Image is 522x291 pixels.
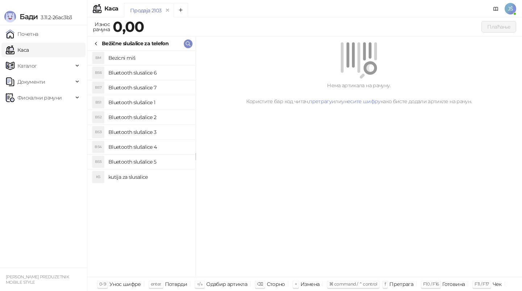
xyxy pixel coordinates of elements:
[505,3,516,14] span: JŠ
[206,279,247,289] div: Одабир артикла
[6,27,38,41] a: Почетна
[204,81,513,105] div: Нема артикала на рачуну. Користите бар код читач, или како бисте додали артикле на рачун.
[17,59,37,73] span: Каталог
[4,11,16,22] img: Logo
[130,7,161,14] div: Продаја 2103
[6,274,69,285] small: [PERSON_NAME] PREDUZETNIK MOBILE STYLE
[91,20,111,34] div: Износ рачуна
[38,14,72,21] span: 3.11.2-26ac3b3
[257,281,263,287] span: ⌫
[87,51,195,277] div: grid
[92,141,104,153] div: BS4
[475,281,489,287] span: F11 / F17
[481,21,516,33] button: Плаћање
[442,279,465,289] div: Готовина
[108,171,190,183] h4: kutija za slusalice
[389,279,413,289] div: Претрага
[6,43,29,57] a: Каса
[92,97,104,108] div: BS1
[92,171,104,183] div: KS
[493,279,502,289] div: Чек
[423,281,439,287] span: F10 / F16
[92,156,104,168] div: BS5
[108,97,190,108] h4: Bluetooth slušalice 1
[108,111,190,123] h4: Bluetooth slušalice 2
[309,98,332,105] a: претрагу
[104,6,118,12] div: Каса
[267,279,285,289] div: Сторно
[163,7,172,13] button: remove
[17,75,45,89] span: Документи
[174,3,188,17] button: Add tab
[92,52,104,64] div: BM
[108,126,190,138] h4: Bluetooth slušalice 3
[490,3,502,14] a: Документација
[108,156,190,168] h4: Bluetooth slušalice 5
[295,281,297,287] span: +
[99,281,106,287] span: 0-9
[341,98,381,105] a: унесите шифру
[109,279,141,289] div: Унос шифре
[108,67,190,79] h4: Bluetooth slusalice 6
[113,18,144,35] strong: 0,00
[108,52,190,64] h4: Bezicni miš
[151,281,161,287] span: enter
[20,12,38,21] span: Бади
[108,141,190,153] h4: Bluetooth slušalice 4
[329,281,377,287] span: ⌘ command / ⌃ control
[301,279,319,289] div: Измена
[92,82,104,93] div: BS7
[385,281,386,287] span: f
[17,90,62,105] span: Фискални рачуни
[92,67,104,79] div: BS6
[108,82,190,93] h4: Bluetooth slusalice 7
[165,279,187,289] div: Потврди
[102,39,169,47] div: Bežične slušalice za telefon
[92,111,104,123] div: BS2
[92,126,104,138] div: BS3
[197,281,203,287] span: ↑/↓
